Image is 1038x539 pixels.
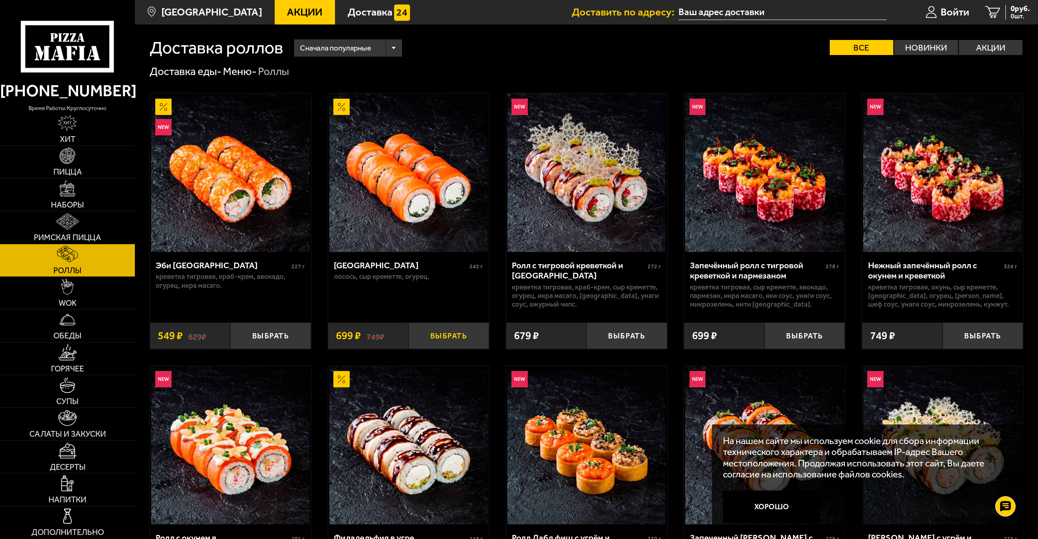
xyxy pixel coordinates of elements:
img: Акционный [333,371,350,387]
label: Все [830,40,894,55]
span: Супы [56,398,79,406]
img: Новинка [155,371,172,387]
div: Нежный запечённый ролл с окунем и креветкой [868,260,1002,281]
div: Запечённый ролл с тигровой креветкой и пармезаном [690,260,824,281]
label: Новинки [894,40,958,55]
span: Десерты [50,463,86,471]
button: Хорошо [723,490,820,523]
span: 699 ₽ [336,330,361,341]
p: лосось, Сыр креметте, огурец. [334,272,483,281]
s: 629 ₽ [188,330,206,341]
span: 549 ₽ [158,330,183,341]
a: НовинкаРолл с окунем в темпуре и лососем [150,366,311,525]
span: Обеды [53,332,82,340]
a: НовинкаРолл с тигровой креветкой и Гуакамоле [506,93,667,252]
img: Акционный [155,99,172,115]
span: 679 ₽ [514,330,539,341]
p: креветка тигровая, окунь, Сыр креметте, [GEOGRAPHIC_DATA], огурец, [PERSON_NAME], шеф соус, унаги... [868,283,1017,309]
img: Новинка [511,371,528,387]
a: НовинкаРолл Калипсо с угрём и креветкой [862,366,1023,525]
span: 699 ₽ [692,330,717,341]
span: Доставить по адресу: [572,7,679,17]
img: Филадельфия в угре [329,366,488,525]
span: Войти [941,7,969,17]
a: НовинкаЗапечённый ролл с тигровой креветкой и пармезаном [684,93,845,252]
button: Выбрать [408,323,489,349]
button: Выбрать [230,323,311,349]
img: Ролл Калипсо с угрём и креветкой [863,366,1022,525]
input: Ваш адрес доставки [679,5,886,20]
div: Эби [GEOGRAPHIC_DATA] [156,260,289,270]
a: АкционныйФиладельфия [328,93,489,252]
span: Горячее [51,365,84,373]
a: НовинкаРолл Дабл фиш с угрём и лососем в темпуре [506,366,667,525]
span: Наборы [51,201,84,209]
a: Доставка еды- [150,65,222,78]
p: креветка тигровая, Сыр креметте, авокадо, пармезан, икра масаго, яки соус, унаги соус, микрозелен... [690,283,839,309]
img: Ролл с тигровой креветкой и Гуакамоле [507,93,666,252]
img: Новинка [867,99,884,115]
img: Новинка [155,119,172,135]
span: WOK [59,299,77,307]
span: 749 ₽ [870,330,895,341]
span: Акции [287,7,322,17]
a: АкционныйФиладельфия в угре [328,366,489,525]
s: 749 ₽ [366,330,384,341]
a: Меню- [223,65,257,78]
span: Салаты и закуски [29,430,106,438]
img: Новинка [690,371,706,387]
a: АкционныйНовинкаЭби Калифорния [150,93,311,252]
span: 227 г [291,263,305,270]
div: Ролл с тигровой креветкой и [GEOGRAPHIC_DATA] [512,260,646,281]
span: Пицца [53,168,82,176]
span: Сначала популярные [300,38,371,58]
button: Выбрать [765,323,845,349]
img: Новинка [867,371,884,387]
span: 242 г [469,263,483,270]
span: 272 г [648,263,661,270]
img: Ролл с окунем в темпуре и лососем [151,366,310,525]
img: Ролл Дабл фиш с угрём и лососем в темпуре [507,366,666,525]
img: Запечённый ролл с тигровой креветкой и пармезаном [685,93,844,252]
button: Выбрать [943,323,1023,349]
img: 15daf4d41897b9f0e9f617042186c801.svg [394,4,410,21]
h1: Доставка роллов [150,39,283,56]
img: Нежный запечённый ролл с окунем и креветкой [863,93,1022,252]
span: [GEOGRAPHIC_DATA] [161,7,262,17]
img: Новинка [690,99,706,115]
span: 0 руб. [1011,5,1030,13]
img: Запеченный ролл Гурмэ с лососем и угрём [685,366,844,525]
span: Напитки [48,496,86,504]
p: креветка тигровая, краб-крем, авокадо, огурец, икра масаго. [156,272,305,289]
span: 278 г [826,263,839,270]
span: Римская пицца [34,234,101,242]
p: креветка тигровая, краб-крем, Сыр креметте, огурец, икра масаго, [GEOGRAPHIC_DATA], унаги соус, а... [512,283,661,309]
img: Новинка [511,99,528,115]
button: Выбрать [586,323,667,349]
img: Филадельфия [329,93,488,252]
span: Дополнительно [31,528,104,537]
label: Акции [959,40,1023,55]
span: Доставка [348,7,392,17]
span: 0 шт. [1011,13,1030,20]
a: НовинкаНежный запечённый ролл с окунем и креветкой [862,93,1023,252]
p: На нашем сайте мы используем cookie для сбора информации технического характера и обрабатываем IP... [723,435,1008,480]
div: Роллы [258,64,289,78]
span: 324 г [1004,263,1017,270]
img: Эби Калифорния [151,93,310,252]
span: Хит [60,135,75,144]
div: [GEOGRAPHIC_DATA] [334,260,467,270]
span: Роллы [53,267,82,275]
img: Акционный [333,99,350,115]
a: НовинкаЗапеченный ролл Гурмэ с лососем и угрём [684,366,845,525]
